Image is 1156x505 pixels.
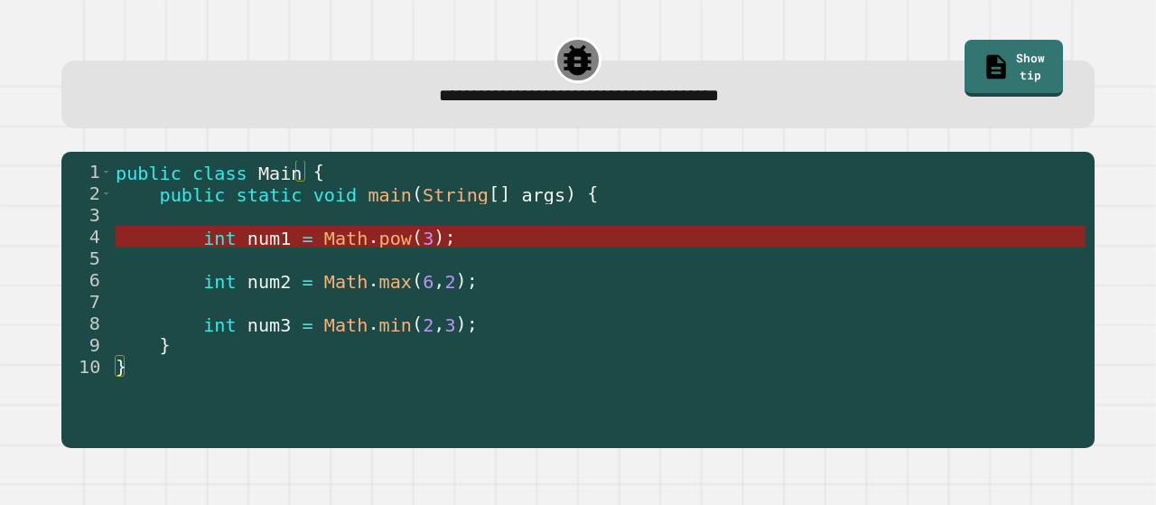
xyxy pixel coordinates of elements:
[61,291,112,313] div: 7
[247,270,291,292] span: num2
[378,270,411,292] span: max
[323,270,368,292] span: Math
[236,183,302,205] span: static
[61,161,112,182] div: 1
[378,227,411,248] span: pow
[378,313,411,335] span: min
[423,227,433,248] span: 3
[61,248,112,269] div: 5
[423,313,433,335] span: 2
[61,334,112,356] div: 9
[965,40,1063,97] a: Show tip
[423,183,489,205] span: String
[203,227,236,248] span: int
[444,270,455,292] span: 2
[101,182,111,204] span: Toggle code folding, rows 2 through 9
[444,313,455,335] span: 3
[323,227,368,248] span: Math
[521,183,565,205] span: args
[368,183,412,205] span: main
[203,270,236,292] span: int
[323,313,368,335] span: Math
[159,183,225,205] span: public
[101,161,111,182] span: Toggle code folding, rows 1 through 10
[61,313,112,334] div: 8
[61,204,112,226] div: 3
[61,226,112,248] div: 4
[116,162,182,183] span: public
[258,162,303,183] span: Main
[192,162,247,183] span: class
[203,313,236,335] span: int
[302,227,312,248] span: =
[302,270,312,292] span: =
[312,183,357,205] span: void
[247,227,291,248] span: num1
[61,356,112,378] div: 10
[302,313,312,335] span: =
[247,313,291,335] span: num3
[423,270,433,292] span: 6
[61,182,112,204] div: 2
[61,269,112,291] div: 6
